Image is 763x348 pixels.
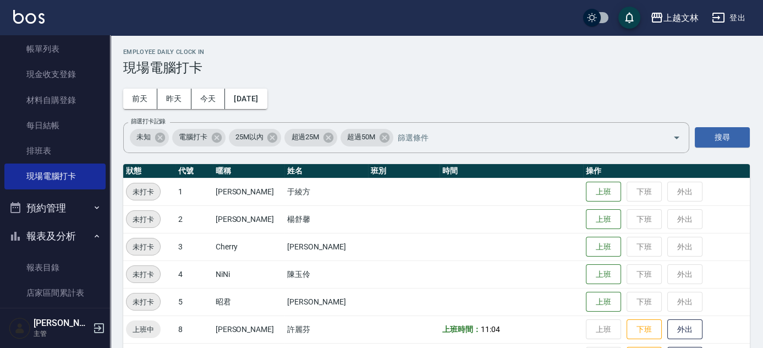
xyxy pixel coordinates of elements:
[284,260,368,288] td: 陳玉伶
[130,129,169,146] div: 未知
[175,288,213,316] td: 5
[127,186,160,198] span: 未打卡
[695,127,750,148] button: 搜尋
[127,269,160,280] span: 未打卡
[284,178,368,205] td: 于綾方
[213,260,284,288] td: NiNi
[284,233,368,260] td: [PERSON_NAME]
[284,129,337,146] div: 超過25M
[229,132,270,143] span: 25M以內
[123,164,175,178] th: 狀態
[646,7,703,29] button: 上越文林
[175,178,213,205] td: 1
[175,233,213,260] td: 3
[225,89,267,109] button: [DATE]
[586,209,621,230] button: 上班
[175,205,213,233] td: 2
[481,325,500,334] span: 11:04
[191,89,226,109] button: 今天
[127,296,160,308] span: 未打卡
[172,129,226,146] div: 電腦打卡
[4,222,106,251] button: 報表及分析
[213,233,284,260] td: Cherry
[284,164,368,178] th: 姓名
[175,316,213,343] td: 8
[586,292,621,312] button: 上班
[667,319,702,340] button: 外出
[707,8,750,28] button: 登出
[123,89,157,109] button: 前天
[172,132,214,143] span: 電腦打卡
[123,60,750,75] h3: 現場電腦打卡
[175,164,213,178] th: 代號
[4,306,106,331] a: 店家日報表
[175,260,213,288] td: 4
[368,164,440,178] th: 班別
[284,316,368,343] td: 許麗芬
[442,325,481,334] b: 上班時間：
[4,164,106,189] a: 現場電腦打卡
[586,264,621,285] button: 上班
[341,132,382,143] span: 超過50M
[9,317,31,339] img: Person
[4,194,106,222] button: 預約管理
[213,178,284,205] td: [PERSON_NAME]
[213,205,284,233] td: [PERSON_NAME]
[213,164,284,178] th: 暱稱
[4,62,106,87] a: 現金收支登錄
[663,11,699,25] div: 上越文林
[229,129,282,146] div: 25M以內
[4,88,106,113] a: 材料自購登錄
[34,318,90,329] h5: [PERSON_NAME]
[123,48,750,56] h2: Employee Daily Clock In
[34,329,90,339] p: 主管
[213,316,284,343] td: [PERSON_NAME]
[586,237,621,257] button: 上班
[284,205,368,233] td: 楊舒馨
[583,164,750,178] th: 操作
[157,89,191,109] button: 昨天
[668,129,685,146] button: Open
[341,129,393,146] div: 超過50M
[4,138,106,164] a: 排班表
[4,255,106,280] a: 報表目錄
[4,36,106,62] a: 帳單列表
[627,319,662,340] button: 下班
[213,288,284,316] td: 昭君
[126,324,161,335] span: 上班中
[395,128,654,147] input: 篩選條件
[131,117,166,126] label: 篩選打卡記錄
[127,241,160,253] span: 未打卡
[618,7,640,29] button: save
[13,10,45,24] img: Logo
[127,214,160,225] span: 未打卡
[4,280,106,306] a: 店家區間累計表
[284,288,368,316] td: [PERSON_NAME]
[4,113,106,138] a: 每日結帳
[586,182,621,202] button: 上班
[440,164,583,178] th: 時間
[284,132,326,143] span: 超過25M
[130,132,157,143] span: 未知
